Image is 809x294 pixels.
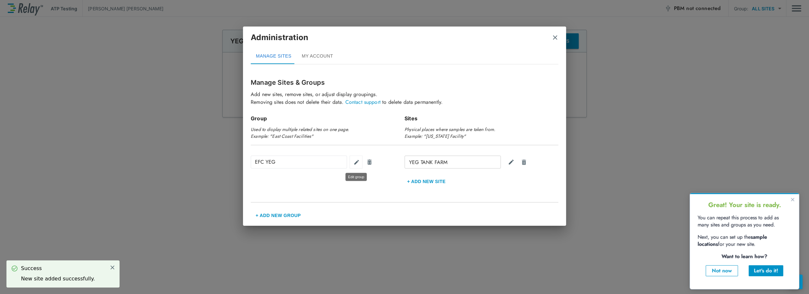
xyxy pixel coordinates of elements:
button: MANAGE SITES [251,49,297,64]
button: MY ACCOUNT [297,49,338,64]
button: + Add New Group [251,208,306,223]
img: Close Icon [110,265,115,270]
iframe: bubble [690,193,799,289]
button: Edit site [504,156,517,169]
button: + Add new Site [404,174,448,189]
img: Delete Icon [366,159,373,165]
div: YEG TANK FARM [404,156,501,169]
img: edit icon [353,159,360,165]
img: Delete site [521,159,527,165]
div: YEG TANK FARM edit iconDrawer Icon [404,156,558,169]
em: Physical places where samples are taken from. Example: "[US_STATE] Facility" [404,126,495,139]
img: Success [11,265,18,272]
p: Administration [251,32,308,43]
button: Delete group [362,156,375,169]
div: Success [21,265,95,272]
p: Group [251,114,404,122]
button: Edit group [350,156,362,169]
div: New site added successfully. [21,275,95,283]
p: Add new sites, remove sites, or adjust display groupings. Removing sites does not delete their da... [251,91,558,106]
img: Close [552,34,558,41]
p: Sites [404,114,558,122]
button: close [552,34,558,41]
div: Edit group [345,173,367,181]
p: Manage Sites & Groups [251,78,558,87]
div: EFC YEG [251,156,347,169]
img: Edit site [508,159,514,165]
em: Used to display multiple related sites on one page. Example: "East Coast Facilities" [251,126,349,139]
a: Contact support [345,98,380,106]
button: Delete site [517,156,530,169]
